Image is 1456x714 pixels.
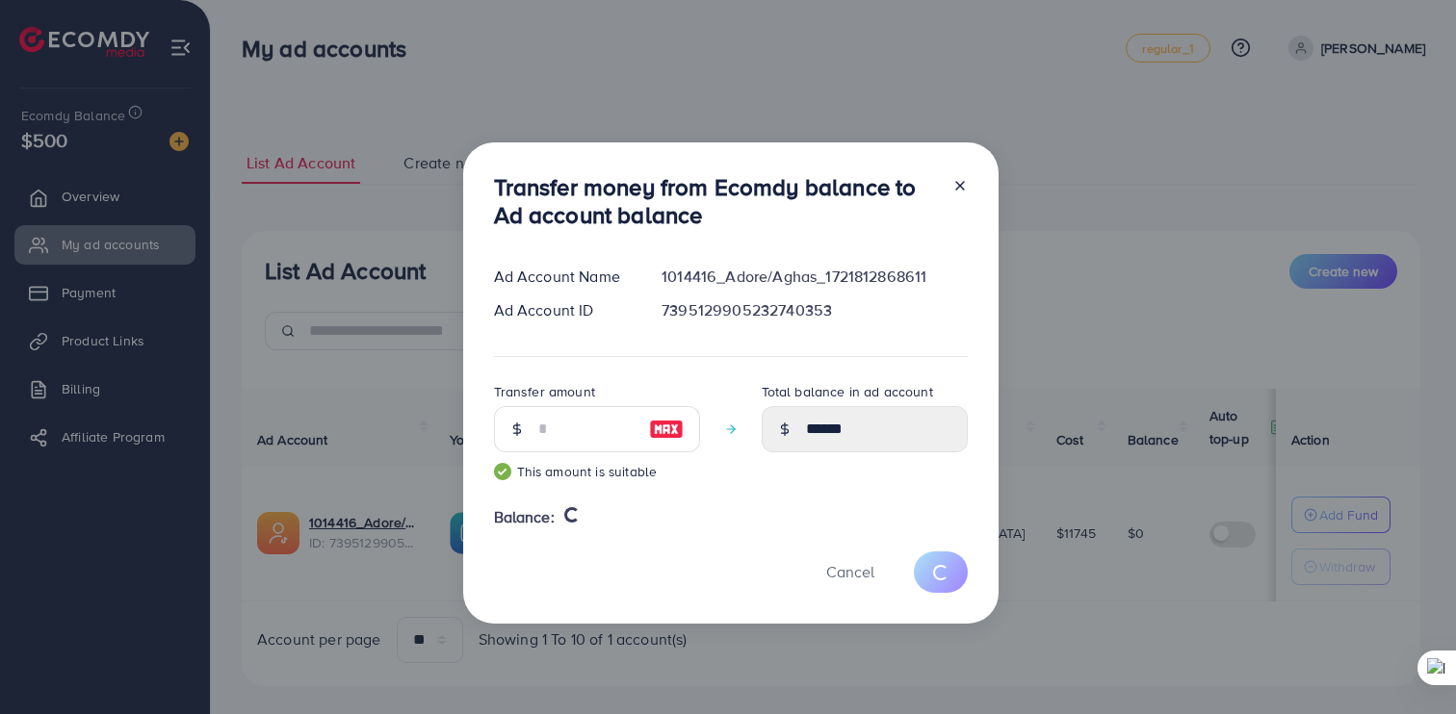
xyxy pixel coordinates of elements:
div: 1014416_Adore/Aghas_1721812868611 [646,266,982,288]
label: Total balance in ad account [762,382,933,401]
span: Cancel [826,561,874,582]
img: guide [494,463,511,480]
h3: Transfer money from Ecomdy balance to Ad account balance [494,173,937,229]
div: Ad Account Name [479,266,647,288]
small: This amount is suitable [494,462,700,481]
iframe: Chat [1374,627,1442,700]
img: image [649,418,684,441]
button: Cancel [802,551,898,593]
label: Transfer amount [494,382,595,401]
div: Ad Account ID [479,299,647,321]
span: Balance: [494,506,555,528]
div: 7395129905232740353 [646,299,982,321]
